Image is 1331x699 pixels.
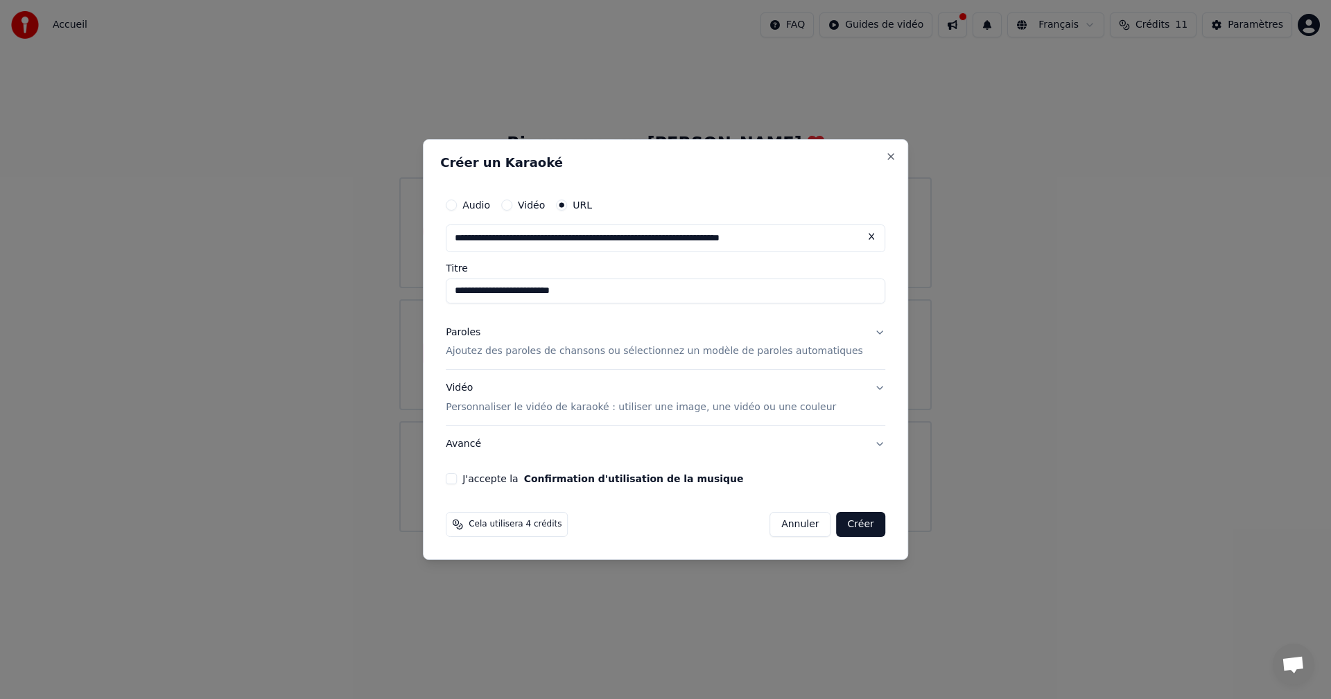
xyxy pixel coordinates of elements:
[462,474,743,484] label: J'accepte la
[440,157,891,169] h2: Créer un Karaoké
[446,400,836,414] p: Personnaliser le vidéo de karaoké : utiliser une image, une vidéo ou une couleur
[524,474,744,484] button: J'accepte la
[769,512,830,537] button: Annuler
[446,371,885,426] button: VidéoPersonnaliser le vidéo de karaoké : utiliser une image, une vidéo ou une couleur
[446,315,885,370] button: ParolesAjoutez des paroles de chansons ou sélectionnez un modèle de paroles automatiques
[573,200,592,210] label: URL
[446,345,863,359] p: Ajoutez des paroles de chansons ou sélectionnez un modèle de paroles automatiques
[837,512,885,537] button: Créer
[518,200,545,210] label: Vidéo
[446,326,480,339] div: Paroles
[469,519,562,530] span: Cela utilisera 4 crédits
[446,263,885,273] label: Titre
[446,426,885,462] button: Avancé
[462,200,490,210] label: Audio
[446,382,836,415] div: Vidéo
